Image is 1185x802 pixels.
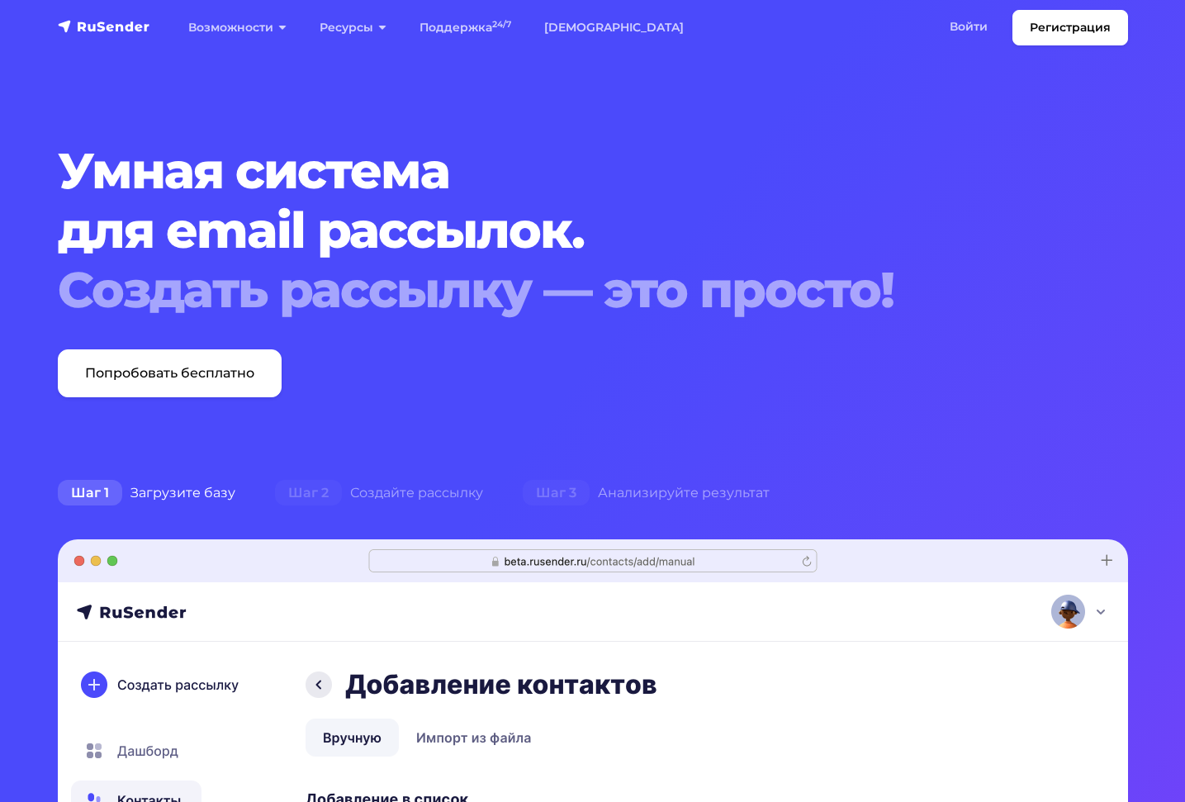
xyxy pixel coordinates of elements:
div: Анализируйте результат [503,477,789,510]
a: Регистрация [1012,10,1128,45]
a: Попробовать бесплатно [58,349,282,397]
span: Шаг 1 [58,480,122,506]
img: RuSender [58,18,150,35]
span: Шаг 3 [523,480,590,506]
a: Ресурсы [303,11,403,45]
div: Создать рассылку — это просто! [58,260,1037,320]
a: Поддержка24/7 [403,11,528,45]
span: Шаг 2 [275,480,342,506]
sup: 24/7 [492,19,511,30]
h1: Умная система для email рассылок. [58,141,1037,320]
a: Возможности [172,11,303,45]
div: Создайте рассылку [255,477,503,510]
a: [DEMOGRAPHIC_DATA] [528,11,700,45]
a: Войти [933,10,1004,44]
div: Загрузите базу [38,477,255,510]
